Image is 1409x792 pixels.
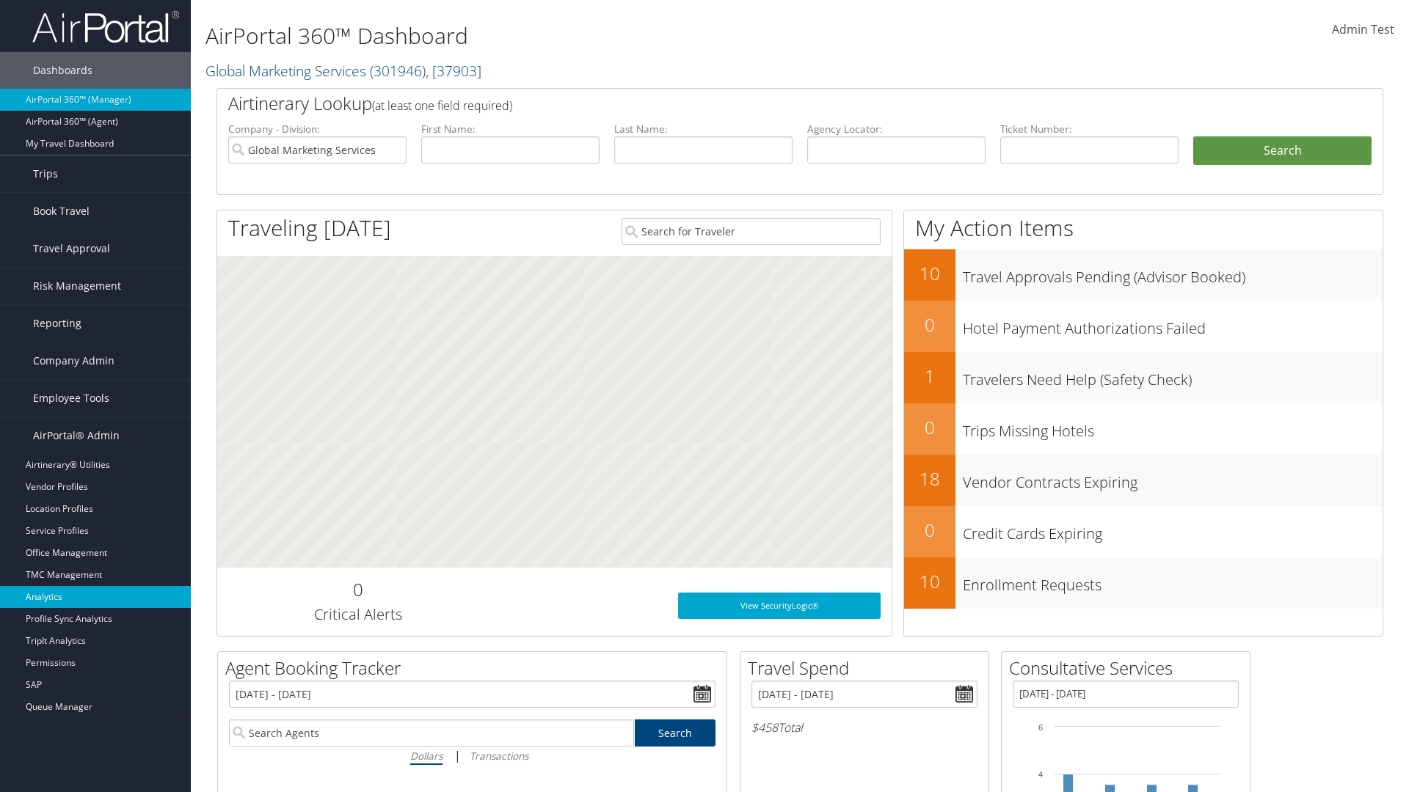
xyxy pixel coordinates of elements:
[904,415,955,440] h2: 0
[807,122,986,136] label: Agency Locator:
[904,466,955,491] h2: 18
[963,311,1383,339] h3: Hotel Payment Authorizations Failed
[225,656,727,681] h2: Agent Booking Tracker
[410,749,443,763] i: Dollars
[904,518,955,543] h2: 0
[33,193,90,230] span: Book Travel
[635,719,716,747] a: Search
[904,312,955,337] h2: 0
[904,364,955,389] h2: 1
[229,747,716,765] div: |
[751,719,778,736] span: $458
[904,249,1383,301] a: 10Travel Approvals Pending (Advisor Booked)
[228,577,487,602] h2: 0
[622,218,881,245] input: Search for Traveler
[372,98,512,114] span: (at least one field required)
[229,719,634,747] input: Search Agents
[678,593,881,619] a: View SecurityLogic®
[748,656,989,681] h2: Travel Spend
[32,10,179,44] img: airportal-logo.png
[1009,656,1250,681] h2: Consultative Services
[33,417,120,454] span: AirPortal® Admin
[963,516,1383,544] h3: Credit Cards Expiring
[904,261,955,286] h2: 10
[421,122,600,136] label: First Name:
[1332,7,1394,53] a: Admin Test
[33,305,81,342] span: Reporting
[228,604,487,625] h3: Critical Alerts
[963,414,1383,441] h3: Trips Missing Hotels
[963,568,1383,595] h3: Enrollment Requests
[1038,723,1043,732] tspan: 6
[963,465,1383,493] h3: Vendor Contracts Expiring
[1332,21,1394,37] span: Admin Test
[33,230,110,267] span: Travel Approval
[904,352,1383,403] a: 1Travelers Need Help (Safety Check)
[904,506,1383,557] a: 0Credit Cards Expiring
[470,749,528,763] i: Transactions
[1193,136,1372,166] button: Search
[904,403,1383,455] a: 0Trips Missing Hotels
[33,380,109,417] span: Employee Tools
[904,213,1383,243] h1: My Action Items
[228,91,1275,116] h2: Airtinerary Lookup
[751,719,977,736] h6: Total
[904,569,955,594] h2: 10
[904,455,1383,506] a: 18Vendor Contracts Expiring
[205,21,998,51] h1: AirPortal 360™ Dashboard
[904,301,1383,352] a: 0Hotel Payment Authorizations Failed
[1038,770,1043,779] tspan: 4
[370,61,426,81] span: ( 301946 )
[33,268,121,304] span: Risk Management
[963,260,1383,287] h3: Travel Approvals Pending (Advisor Booked)
[33,155,58,192] span: Trips
[963,362,1383,390] h3: Travelers Need Help (Safety Check)
[228,122,407,136] label: Company - Division:
[426,61,481,81] span: , [ 37903 ]
[1000,122,1179,136] label: Ticket Number:
[33,52,92,89] span: Dashboards
[33,342,114,379] span: Company Admin
[228,213,391,243] h1: Traveling [DATE]
[205,61,481,81] a: Global Marketing Services
[904,557,1383,609] a: 10Enrollment Requests
[614,122,793,136] label: Last Name:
